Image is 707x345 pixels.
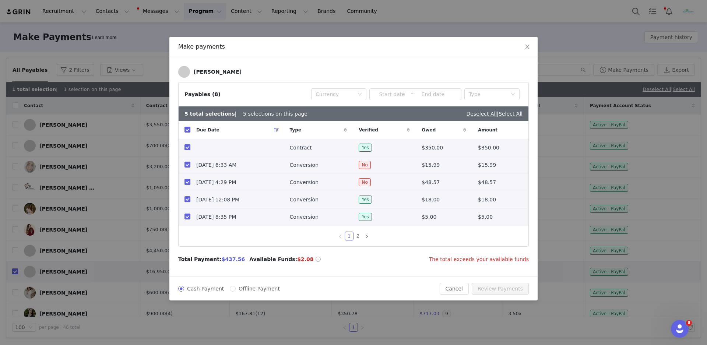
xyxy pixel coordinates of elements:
span: Conversion [290,213,319,221]
span: $350.00 [478,144,499,152]
span: Conversion [290,179,319,186]
span: Type [290,127,301,133]
span: $48.57 [422,179,440,186]
span: No [359,178,370,186]
span: Yes [359,213,372,221]
span: Verified [359,127,378,133]
b: 5 total selections [184,111,235,117]
input: End date [415,90,451,98]
span: [DATE] 4:29 PM [196,179,236,186]
span: [DATE] 8:35 PM [196,213,236,221]
div: Currency [316,91,354,98]
span: [DATE] 12:08 PM [196,196,239,204]
a: Deselect All [466,111,497,117]
li: 1 [345,232,353,240]
div: | 5 selections on this page [184,110,307,118]
span: | [497,111,523,117]
li: Previous Page [336,232,345,240]
i: icon: down [511,92,515,97]
button: Cancel [440,283,469,295]
a: [PERSON_NAME] [178,66,242,78]
div: Make payments [178,43,529,51]
span: Due Date [196,127,219,133]
i: icon: left [338,234,342,239]
li: Next Page [362,232,371,240]
span: $5.00 [478,213,493,221]
div: Payables (8) [184,91,221,98]
span: 8 [686,320,692,326]
span: Conversion [290,196,319,204]
span: Contract [290,144,312,152]
span: Total Payment: [178,256,222,263]
input: Start date [374,90,410,98]
button: Close [517,37,538,57]
span: $350.00 [422,144,443,152]
iframe: Intercom live chat [671,320,689,338]
i: icon: down [358,92,362,97]
span: The total exceeds your available funds [429,256,529,263]
span: Available Funds: [249,256,297,263]
span: $15.99 [422,161,440,169]
span: $48.57 [478,179,496,186]
span: Yes [359,144,372,152]
div: Type [469,91,507,98]
span: $18.00 [478,196,496,204]
span: $437.56 [222,256,245,262]
i: icon: close [524,44,530,50]
span: $5.00 [422,213,436,221]
span: $18.00 [422,196,440,204]
div: [PERSON_NAME] [194,69,242,75]
i: icon: right [365,234,369,239]
span: Yes [359,196,372,204]
button: Review Payments [472,283,529,295]
span: No [359,161,370,169]
a: Select All [499,111,523,117]
span: Amount [478,127,497,133]
article: Payables [178,82,529,247]
span: [DATE] 6:33 AM [196,161,236,169]
span: Cash Payment [184,286,227,292]
span: $2.08 [297,256,313,262]
a: 2 [354,232,362,240]
span: $15.99 [478,161,496,169]
span: Owed [422,127,436,133]
span: Offline Payment [236,286,283,292]
span: Conversion [290,161,319,169]
a: 1 [345,232,353,240]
